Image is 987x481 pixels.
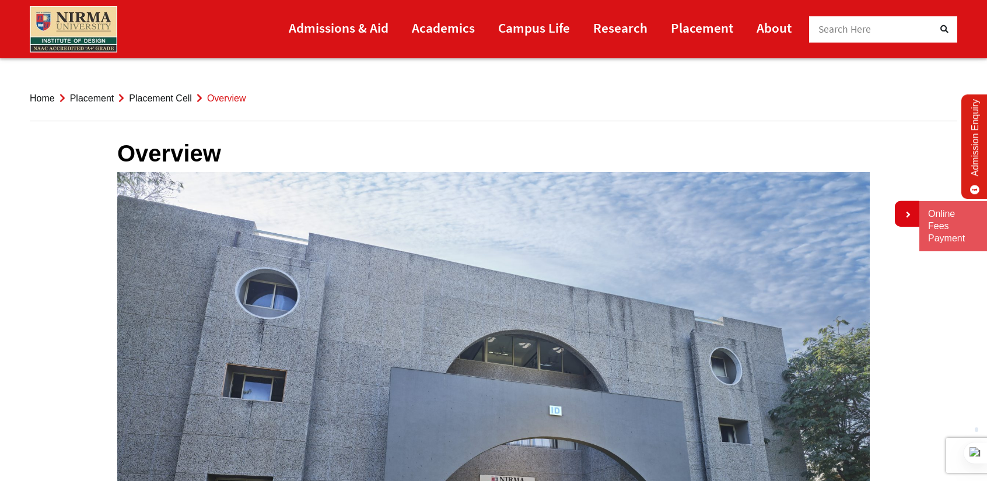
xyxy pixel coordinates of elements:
a: Campus Life [498,15,570,41]
a: Academics [412,15,475,41]
a: Admissions & Aid [289,15,388,41]
a: Home [30,93,55,103]
span: Overview [207,93,246,103]
a: About [757,15,792,41]
a: Placement Cell [129,93,192,103]
a: Placement [671,15,733,41]
nav: breadcrumb [30,76,957,121]
span: Search Here [818,23,871,36]
a: Research [593,15,647,41]
img: main_logo [30,6,117,52]
h1: Overview [117,139,870,167]
a: Online Fees Payment [928,208,978,244]
a: Placement [70,93,114,103]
